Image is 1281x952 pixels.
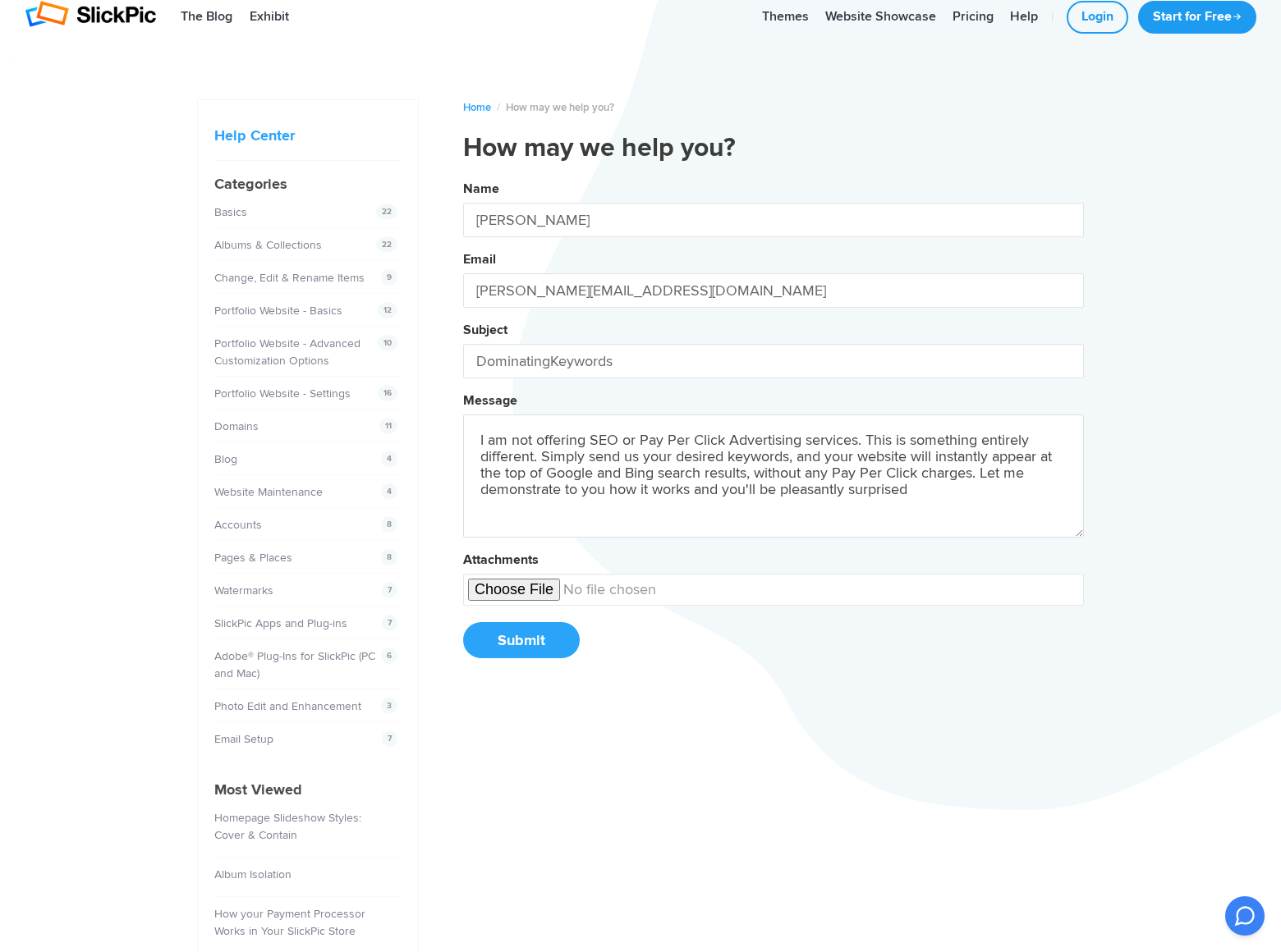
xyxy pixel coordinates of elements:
[382,730,397,747] span: 7
[214,238,322,252] a: Albums & Collections
[214,811,361,842] a: Homepage Slideshow Styles: Cover & Contain
[214,205,247,219] a: Basics
[381,483,397,500] span: 4
[214,518,262,532] a: Accounts
[376,236,397,253] span: 22
[214,485,323,499] a: Website Maintenance
[214,173,402,195] h4: Categories
[378,302,397,318] span: 12
[463,175,1084,675] button: NameEmailSubjectMessageAttachmentsSubmit
[214,649,375,680] a: Adobe® Plug-Ins for SlickPic (PC and Mac)
[214,304,342,318] a: Portfolio Website - Basics
[214,907,365,938] a: How your Payment Processor Works in Your SlickPic Store
[214,699,361,713] a: Photo Edit and Enhancement
[381,648,397,664] span: 6
[214,452,237,466] a: Blog
[381,549,397,565] span: 8
[463,203,1084,237] input: Your Name
[463,574,1084,606] input: undefined
[214,419,259,433] a: Domains
[214,126,295,144] a: Help Center
[379,418,397,434] span: 11
[463,181,499,197] label: Name
[381,516,397,533] span: 8
[381,269,397,286] span: 9
[214,551,292,565] a: Pages & Places
[214,616,347,630] a: SlickPic Apps and Plug-ins
[463,392,517,409] label: Message
[214,732,273,746] a: Email Setup
[381,698,397,714] span: 3
[463,101,491,114] a: Home
[463,132,1084,165] h1: How may we help you?
[463,273,1084,308] input: Your Email
[506,101,614,114] span: How may we help you?
[382,582,397,598] span: 7
[214,779,402,801] h4: Most Viewed
[378,385,397,401] span: 16
[463,344,1084,378] input: Your Subject
[214,867,292,881] a: Album Isolation
[463,322,507,338] label: Subject
[463,552,539,568] label: Attachments
[214,271,365,285] a: Change, Edit & Rename Items
[381,451,397,467] span: 4
[214,336,360,368] a: Portfolio Website - Advanced Customization Options
[378,335,397,351] span: 10
[463,251,496,268] label: Email
[497,101,500,114] span: /
[463,622,580,658] button: Submit
[382,615,397,631] span: 7
[376,204,397,220] span: 22
[214,387,351,400] a: Portfolio Website - Settings
[214,584,273,597] a: Watermarks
